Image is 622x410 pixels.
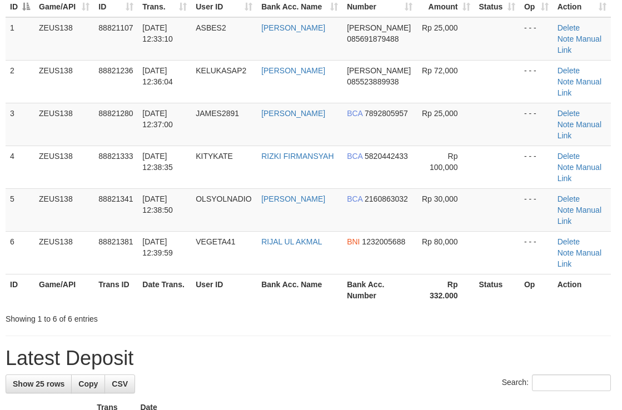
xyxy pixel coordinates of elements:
[196,194,251,203] span: OLSYOLNADIO
[112,379,128,388] span: CSV
[558,163,601,183] a: Manual Link
[558,163,574,172] a: Note
[365,152,408,161] span: Copy 5820442433 to clipboard
[6,188,34,231] td: 5
[196,237,235,246] span: VEGETA41
[347,237,360,246] span: BNI
[34,274,94,306] th: Game/API
[142,194,173,214] span: [DATE] 12:38:50
[34,231,94,274] td: ZEUS138
[532,374,611,391] input: Search:
[347,34,399,43] span: Copy 085691879488 to clipboard
[257,274,342,306] th: Bank Acc. Name
[558,206,601,226] a: Manual Link
[98,109,133,118] span: 88821280
[347,23,411,32] span: [PERSON_NAME]
[347,109,362,118] span: BCA
[34,17,94,61] td: ZEUS138
[98,237,133,246] span: 88821381
[430,152,458,172] span: Rp 100,000
[261,109,325,118] a: [PERSON_NAME]
[191,274,257,306] th: User ID
[558,34,574,43] a: Note
[558,152,580,161] a: Delete
[422,237,458,246] span: Rp 80,000
[558,77,574,86] a: Note
[558,120,574,129] a: Note
[422,23,458,32] span: Rp 25,000
[6,274,34,306] th: ID
[261,66,325,75] a: [PERSON_NAME]
[261,23,325,32] a: [PERSON_NAME]
[98,194,133,203] span: 88821341
[520,103,553,146] td: - - -
[6,374,72,393] a: Show 25 rows
[365,109,408,118] span: Copy 7892805957 to clipboard
[261,237,322,246] a: RIJAL UL AKMAL
[94,274,138,306] th: Trans ID
[98,66,133,75] span: 88821236
[34,60,94,103] td: ZEUS138
[553,274,611,306] th: Action
[6,17,34,61] td: 1
[13,379,64,388] span: Show 25 rows
[142,109,173,129] span: [DATE] 12:37:00
[347,152,362,161] span: BCA
[558,248,574,257] a: Note
[502,374,611,391] label: Search:
[6,60,34,103] td: 2
[142,23,173,43] span: [DATE] 12:33:10
[558,194,580,203] a: Delete
[34,103,94,146] td: ZEUS138
[142,152,173,172] span: [DATE] 12:38:35
[520,146,553,188] td: - - -
[347,77,399,86] span: Copy 085523889938 to clipboard
[261,194,325,203] a: [PERSON_NAME]
[558,66,580,75] a: Delete
[142,66,173,86] span: [DATE] 12:36:04
[520,17,553,61] td: - - -
[105,374,135,393] a: CSV
[342,274,417,306] th: Bank Acc. Number
[34,188,94,231] td: ZEUS138
[6,231,34,274] td: 6
[6,146,34,188] td: 4
[422,66,458,75] span: Rp 72,000
[196,109,239,118] span: JAMES2891
[71,374,105,393] a: Copy
[347,194,362,203] span: BCA
[417,274,475,306] th: Rp 332.000
[138,274,191,306] th: Date Trans.
[422,194,458,203] span: Rp 30,000
[196,66,246,75] span: KELUKASAP2
[6,347,611,369] h1: Latest Deposit
[196,23,226,32] span: ASBES2
[422,109,458,118] span: Rp 25,000
[98,152,133,161] span: 88821333
[520,188,553,231] td: - - -
[520,231,553,274] td: - - -
[34,146,94,188] td: ZEUS138
[558,248,601,268] a: Manual Link
[196,152,233,161] span: KITYKATE
[475,274,520,306] th: Status
[365,194,408,203] span: Copy 2160863032 to clipboard
[558,120,601,140] a: Manual Link
[78,379,98,388] span: Copy
[520,60,553,103] td: - - -
[558,23,580,32] a: Delete
[558,237,580,246] a: Delete
[6,309,248,324] div: Showing 1 to 6 of 6 entries
[6,103,34,146] td: 3
[558,109,580,118] a: Delete
[98,23,133,32] span: 88821107
[347,66,411,75] span: [PERSON_NAME]
[558,77,601,97] a: Manual Link
[520,274,553,306] th: Op
[558,206,574,214] a: Note
[362,237,405,246] span: Copy 1232005688 to clipboard
[261,152,334,161] a: RIZKI FIRMANSYAH
[558,34,601,54] a: Manual Link
[142,237,173,257] span: [DATE] 12:39:59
